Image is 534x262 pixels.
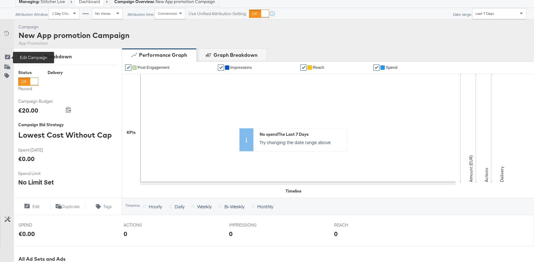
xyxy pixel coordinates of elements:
span: Weekly [197,203,212,210]
span: No Views [95,11,111,16]
div: No spend The Last 7 Days [260,131,344,137]
div: €0.00 [19,229,35,238]
span: Hourly [149,203,162,210]
div: €0.00 [18,154,35,163]
div: Date range: [453,12,472,17]
button: Edit Campaign [0,53,14,63]
span: Edit [32,204,40,210]
div: Delivery [48,70,63,76]
div: Campaign Breakdown [18,53,117,60]
span: Tags [103,204,112,210]
span: Duplicate [61,204,80,210]
span: SPEND [19,222,65,228]
div: 0 [229,229,233,238]
div: Timeline: [125,203,141,208]
span: Post Engagement [138,65,169,70]
span: Bi-Weekly [224,203,244,210]
span: Campaign Budget [18,98,65,104]
span: 1 Day Clicks [52,11,72,16]
div: €20.00 [18,106,38,115]
div: Attribution time: [127,12,155,17]
a: ✔ [125,64,131,71]
label: Paused [18,86,38,92]
button: Edit [14,203,50,210]
span: IMPRESSIONS [229,222,275,228]
div: App Promotion [19,40,129,46]
button: Tags [86,203,122,210]
div: Campaign [19,24,129,30]
span: ACTIONS [124,222,170,228]
div: 0 [124,229,127,238]
a: ✔ [373,64,379,71]
div: 0 [334,229,338,238]
div: Status [18,70,38,76]
span: Spent [DATE] [18,147,65,153]
div: Attribution Window: [15,12,49,17]
button: Duplicate [50,203,86,210]
div: Graph Breakdown [214,52,257,59]
a: ✔ [218,64,224,71]
div: Performance Graph [139,52,187,59]
div: Campaign Bid Strategy [18,122,117,128]
span: Conversion [158,11,177,16]
span: Last 7 Days [476,11,494,16]
span: Daily [175,203,184,210]
span: Spend [386,65,397,70]
div: No Limit Set [18,178,54,187]
label: Use Unified Attribution Setting: [189,11,247,17]
div: Lowest Cost Without Cap [18,130,117,140]
span: Reach [313,65,324,70]
div: New App promotion Campaign [19,30,129,40]
span: REACH [334,222,380,228]
span: Monthly [257,203,273,210]
p: Try changing the date range above [260,139,344,145]
span: Spend Limit [18,171,65,177]
a: ✔ [300,64,307,71]
span: Impressions [230,65,252,70]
